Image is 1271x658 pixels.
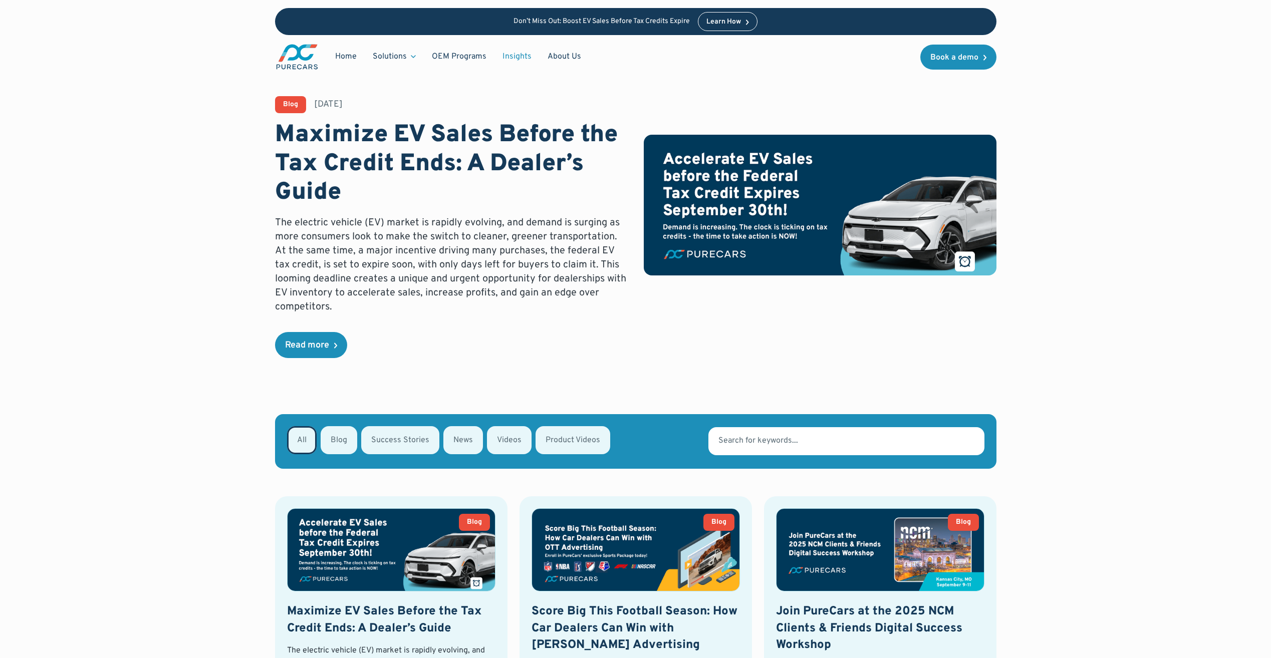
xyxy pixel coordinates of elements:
[424,47,494,66] a: OEM Programs
[930,54,978,62] div: Book a demo
[275,43,319,71] img: purecars logo
[275,332,347,358] a: Read more
[920,45,996,70] a: Book a demo
[275,121,628,208] h1: Maximize EV Sales Before the Tax Credit Ends: A Dealer’s Guide
[711,519,726,526] div: Blog
[275,43,319,71] a: main
[708,427,984,455] input: Search for keywords...
[540,47,589,66] a: About Us
[373,51,407,62] div: Solutions
[283,101,298,108] div: Blog
[698,12,757,31] a: Learn How
[467,519,482,526] div: Blog
[494,47,540,66] a: Insights
[285,341,329,350] div: Read more
[365,47,424,66] div: Solutions
[514,18,690,26] p: Don’t Miss Out: Boost EV Sales Before Tax Credits Expire
[327,47,365,66] a: Home
[287,603,495,637] h2: Maximize EV Sales Before the Tax Credit Ends: A Dealer’s Guide
[314,98,343,111] div: [DATE]
[706,19,741,26] div: Learn How
[776,603,984,654] h2: Join PureCars at the 2025 NCM Clients & Friends Digital Success Workshop
[532,603,740,654] h2: Score Big This Football Season: How Car Dealers Can Win with [PERSON_NAME] Advertising
[275,414,996,469] form: Email Form
[275,216,628,314] p: The electric vehicle (EV) market is rapidly evolving, and demand is surging as more consumers loo...
[956,519,971,526] div: Blog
